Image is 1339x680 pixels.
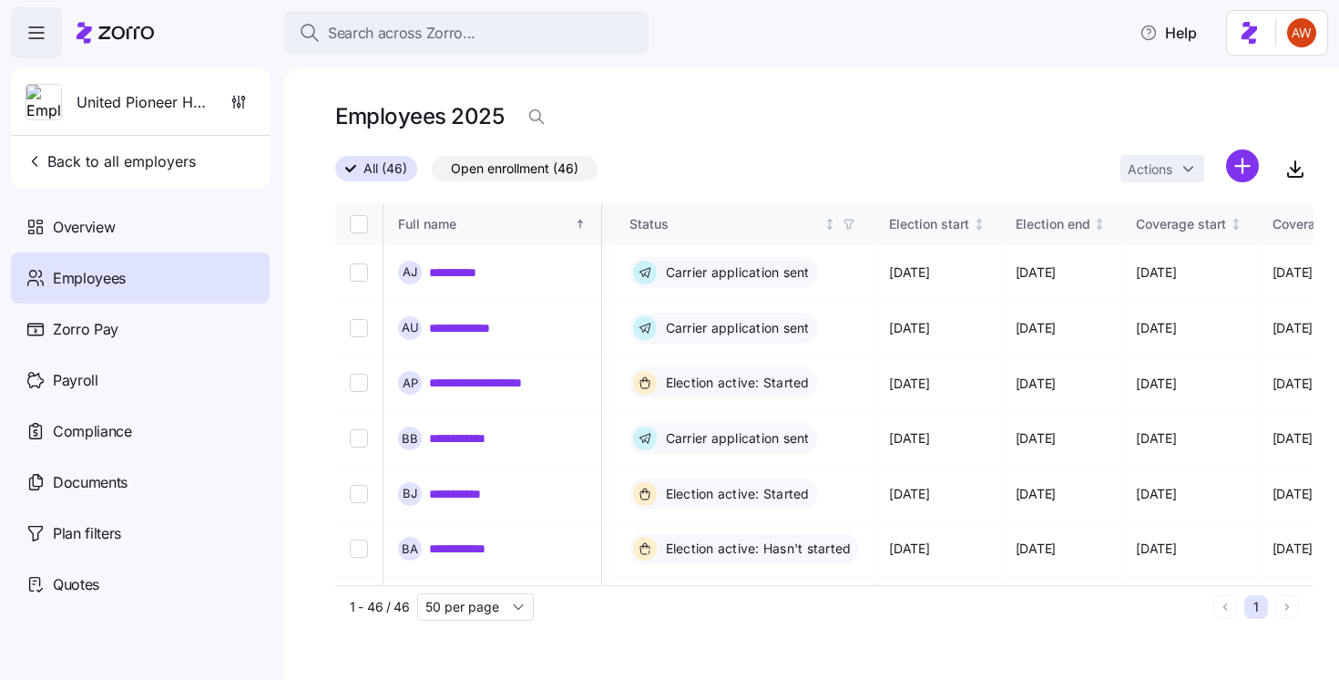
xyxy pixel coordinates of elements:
img: Employer logo [26,85,61,121]
span: A U [402,322,419,334]
a: Compliance [11,406,270,457]
span: [DATE] [889,485,929,503]
span: Carrier application sent [660,319,810,337]
span: A P [403,377,418,389]
th: Election endNot sorted [1001,203,1122,245]
span: Open enrollment (46) [451,157,578,180]
span: [DATE] [889,429,929,448]
button: Help [1125,15,1211,51]
span: B J [403,488,417,500]
button: Next page [1275,595,1299,619]
div: Election end [1016,214,1090,234]
div: Not sorted [973,218,986,231]
span: Help [1140,22,1197,44]
span: Plan filters [53,522,121,545]
svg: add icon [1226,149,1259,182]
h1: Employees 2025 [335,102,504,130]
span: Election active: Hasn't started [660,540,852,558]
input: Select record 5 [350,485,368,503]
span: Election active: Started [660,374,810,392]
span: [DATE] [1273,375,1313,393]
button: Back to all employers [18,143,203,180]
span: [DATE] [1136,375,1176,393]
th: Election startNot sorted [874,203,1001,245]
span: A J [403,266,417,278]
span: [DATE] [889,540,929,558]
input: Select record 4 [350,429,368,448]
div: Sorted ascending [574,218,587,231]
span: [DATE] [889,319,929,337]
a: Plan filters [11,508,270,559]
span: B B [402,433,418,445]
span: [DATE] [1136,540,1176,558]
input: Select all records [350,215,368,233]
span: Compliance [53,420,132,443]
span: Zorro Pay [53,318,118,341]
span: [DATE] [1273,263,1313,282]
span: Actions [1128,163,1172,176]
span: Carrier application sent [660,429,810,448]
span: Back to all employers [26,150,196,172]
span: [DATE] [1136,429,1176,448]
input: Select record 6 [350,540,368,558]
div: Full name [398,214,571,234]
button: Actions [1120,155,1204,182]
input: Select record 2 [350,319,368,337]
span: [DATE] [1016,319,1056,337]
span: [DATE] [1136,263,1176,282]
span: [DATE] [1016,540,1056,558]
span: [DATE] [889,263,929,282]
span: Carrier application sent [660,263,810,282]
a: Zorro Pay [11,304,270,355]
span: [DATE] [1016,375,1056,393]
span: Overview [53,216,115,239]
input: Select record 3 [350,374,368,392]
div: Election start [889,214,969,234]
span: [DATE] [889,375,929,393]
th: Coverage startNot sorted [1121,203,1258,245]
span: [DATE] [1273,485,1313,503]
span: United Pioneer Home [77,91,208,114]
span: [DATE] [1016,263,1056,282]
a: Quotes [11,559,270,610]
span: Quotes [53,573,99,596]
th: StatusNot sorted [615,203,875,245]
a: Payroll [11,355,270,406]
a: Documents [11,457,270,508]
span: Election active: Started [660,485,810,503]
span: [DATE] [1273,429,1313,448]
span: B A [402,543,418,555]
div: Coverage start [1136,214,1226,234]
span: Employees [53,267,126,290]
div: Not sorted [1230,218,1242,231]
span: Documents [53,471,128,494]
th: Full nameSorted ascending [383,203,602,245]
input: Select record 1 [350,263,368,282]
span: [DATE] [1016,429,1056,448]
span: [DATE] [1016,485,1056,503]
a: Employees [11,252,270,304]
div: Not sorted [1093,218,1106,231]
span: Search across Zorro... [328,22,475,45]
button: 1 [1244,595,1268,619]
button: Previous page [1213,595,1237,619]
span: All (46) [363,157,407,180]
img: 3c671664b44671044fa8929adf5007c6 [1287,18,1316,47]
button: Search across Zorro... [284,11,649,55]
span: [DATE] [1273,540,1313,558]
span: [DATE] [1136,319,1176,337]
a: Overview [11,201,270,252]
span: Payroll [53,369,98,392]
div: Status [629,214,821,234]
span: [DATE] [1136,485,1176,503]
div: Not sorted [823,218,836,231]
span: [DATE] [1273,319,1313,337]
span: 1 - 46 / 46 [350,598,410,616]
